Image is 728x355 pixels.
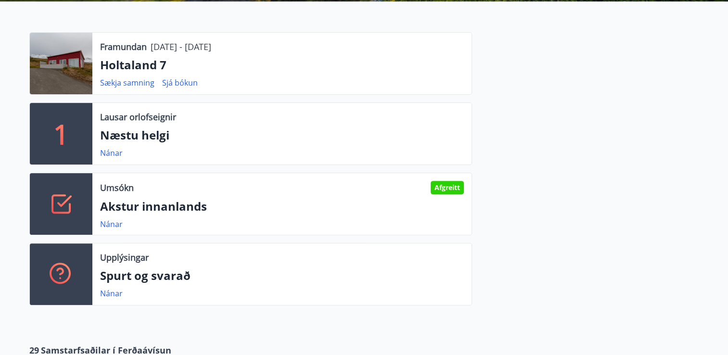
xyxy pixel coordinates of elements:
a: Nánar [100,219,123,229]
p: Holtaland 7 [100,57,464,73]
a: Sækja samning [100,77,154,88]
p: Framundan [100,40,147,53]
a: Nánar [100,288,123,299]
a: Sjá bókun [162,77,198,88]
p: [DATE] - [DATE] [151,40,211,53]
p: Næstu helgi [100,127,464,143]
p: Upplýsingar [100,251,149,264]
a: Nánar [100,148,123,158]
p: Umsókn [100,181,134,194]
p: 1 [53,115,69,152]
p: Lausar orlofseignir [100,111,176,123]
p: Akstur innanlands [100,198,464,215]
div: Afgreitt [431,181,464,194]
p: Spurt og svarað [100,267,464,284]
